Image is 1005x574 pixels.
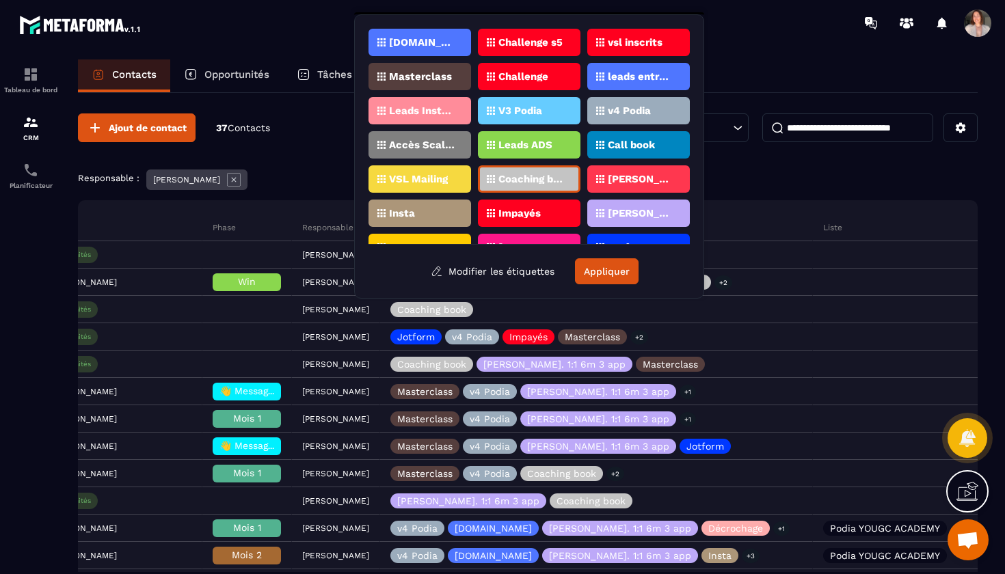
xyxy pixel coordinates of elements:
p: Jotform [608,243,649,252]
p: Masterclass [565,332,620,342]
p: [PERSON_NAME]. 1:1 6m 3 app [549,551,691,560]
p: [PERSON_NAME] [302,359,369,369]
p: Masterclass [397,387,453,396]
p: Coaching book [397,305,466,314]
p: Planificateur [3,182,58,189]
p: [PERSON_NAME] [302,250,369,260]
p: [PERSON_NAME]. 1:1 6m 3app. [498,243,565,252]
p: Décrochage [708,523,763,533]
a: Opportunités [170,59,283,92]
p: [PERSON_NAME] [302,332,369,342]
p: [PERSON_NAME]. 1:1 6m 3 app [527,414,669,424]
a: Ouvrir le chat [948,519,989,560]
p: [PERSON_NAME] [302,277,369,287]
p: Challenge s5 [498,38,563,47]
p: Liste [823,222,842,233]
p: v4 Podia [470,414,510,424]
p: [PERSON_NAME] [153,175,220,184]
p: +3 [742,549,760,563]
a: Tâches [283,59,366,92]
span: 👋 Message de Bienvenue [219,440,340,451]
span: Mois 1 [233,522,261,533]
p: Tâches [317,68,352,81]
p: [PERSON_NAME] [302,469,369,478]
p: [DOMAIN_NAME] [455,523,532,533]
a: formationformationCRM [3,104,58,152]
p: Masterclass [397,441,453,451]
p: [PERSON_NAME]. 1:1 6m 3 app [483,359,626,369]
p: Impayés [498,208,541,218]
p: Leads Instagram [389,106,455,115]
p: [PERSON_NAME] [302,523,369,533]
p: Podia YOUGC ACADEMY [830,551,940,560]
p: Phase [213,222,236,233]
span: 👋 Message de Bienvenue [219,385,340,396]
p: leads entrants vsl [608,72,674,81]
p: Masterclass [397,414,453,424]
p: +2 [606,467,624,481]
p: [PERSON_NAME]. 1:1 6m 3 app [527,387,669,396]
span: Mois 1 [233,467,261,478]
p: Jotform [686,441,724,451]
p: Responsable [302,222,353,233]
p: [DOMAIN_NAME] [455,551,532,560]
span: Win [238,276,256,287]
p: Call book [608,140,655,150]
p: [PERSON_NAME] [302,305,369,314]
p: v4 Podia [470,469,510,478]
p: Masterclass [643,359,698,369]
p: Responsable : [78,173,139,183]
p: [PERSON_NAME] [302,496,369,506]
p: [PERSON_NAME]. 1:1 6m 3 app [527,441,669,451]
p: Masterclass [397,469,453,478]
p: [PERSON_NAME]. 1:1 6m 3app [608,174,674,184]
p: Podia YOUGC ACADEMY [830,523,940,533]
p: Coaching book [527,469,596,478]
span: Mois 2 [232,549,262,560]
p: [PERSON_NAME]. 1:1 6m 3 app [549,523,691,533]
img: scheduler [23,162,39,178]
p: Coaching book [557,496,626,506]
p: Tableau de bord [3,86,58,94]
p: +1 [773,521,790,536]
a: formationformationTableau de bord [3,56,58,104]
p: Jotform [397,332,435,342]
p: Impayés [509,332,548,342]
p: 37 [216,122,270,135]
p: +2 [714,275,732,290]
img: formation [23,114,39,131]
img: formation [23,66,39,83]
p: Masterclass [389,72,452,81]
p: V3 Podia [498,106,542,115]
p: v4 Podia [470,387,510,396]
p: vsl inscrits [608,38,662,47]
span: Mois 1 [233,413,261,424]
p: v4 Podia [452,332,492,342]
p: [PERSON_NAME] [302,551,369,560]
p: v4 Podia [608,106,651,115]
p: Insta [389,208,415,218]
p: [PERSON_NAME] [302,414,369,424]
p: +2 [630,330,648,344]
p: Aurore Acc. 1:1 6m 3app. [389,243,455,252]
p: Coaching book [498,174,565,184]
p: Contacts [112,68,157,81]
p: Challenge [498,72,548,81]
p: Accès Scaler Podia [389,140,455,150]
button: Appliquer [575,258,639,284]
span: Contacts [228,122,270,133]
p: [PERSON_NAME]. 1:1 6m 3 app [608,208,674,218]
button: Ajout de contact [78,113,196,142]
a: Contacts [78,59,170,92]
p: Opportunités [204,68,269,81]
button: Modifier les étiquettes [420,259,565,284]
p: +1 [680,385,696,399]
span: Ajout de contact [109,121,187,135]
p: v4 Podia [470,441,510,451]
p: VSL Mailing [389,174,448,184]
p: [PERSON_NAME] [302,441,369,451]
p: Insta [708,551,732,560]
p: [PERSON_NAME] [302,387,369,396]
p: [DOMAIN_NAME] [389,38,455,47]
p: v4 Podia [397,551,438,560]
